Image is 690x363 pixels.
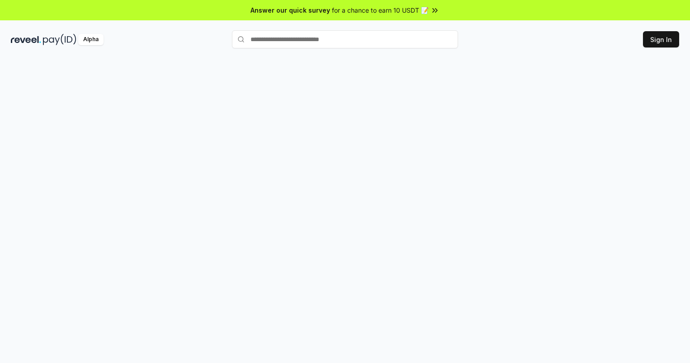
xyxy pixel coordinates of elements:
img: reveel_dark [11,34,41,45]
div: Alpha [78,34,104,45]
span: for a chance to earn 10 USDT 📝 [332,5,429,15]
span: Answer our quick survey [250,5,330,15]
button: Sign In [643,31,679,47]
img: pay_id [43,34,76,45]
